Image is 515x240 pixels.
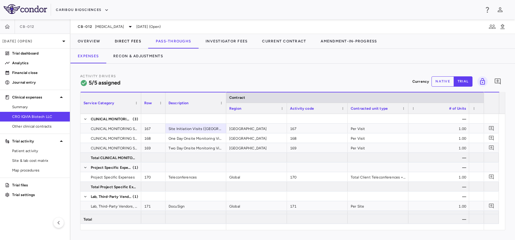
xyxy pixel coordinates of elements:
span: Total [84,215,92,224]
h6: 5/5 assigned [89,79,121,87]
button: Amendment-In-Progress [313,34,384,48]
div: Total Client Teleconferences + Study Months x 2 [348,172,408,182]
div: — [408,153,469,162]
button: Add comment [487,202,496,210]
button: Add comment [487,173,496,181]
button: Pass-Throughs [148,34,198,48]
span: Region [229,106,241,111]
div: — [408,214,469,224]
svg: Add comment [494,78,501,85]
svg: Add comment [489,174,494,180]
button: Investigator Fees [198,34,255,48]
div: 1.00 [408,124,469,133]
div: 170 [141,172,165,182]
button: Recon & Adjustments [106,49,170,63]
span: Other clinical contracts [12,124,65,129]
button: Caribou Biosciences [56,5,109,15]
div: Teleconferences [165,172,226,182]
div: 171 [287,201,348,211]
p: Financial close [12,70,65,75]
span: Lab, Third-Party Vendors, and Other Services [91,192,132,202]
span: Lab, Third-Party Vendors, and Other Services [91,202,138,211]
span: Contracted unit type [351,106,388,111]
span: CLINICAL MONITORING SERVICES - SITE SELECTION TO SITE CLOSE-OUT [91,124,138,134]
div: 1.00 [408,201,469,211]
p: Journal entry [12,80,65,85]
div: Site Initiation Visits ([GEOGRAPHIC_DATA]) [165,124,226,133]
div: — [408,192,469,201]
div: 1.00 [408,133,469,143]
div: Per Visit [348,124,408,133]
div: One Day Onsite Monitoring Visits ([GEOGRAPHIC_DATA]) [165,133,226,143]
button: trial [454,76,472,87]
div: [GEOGRAPHIC_DATA] [226,124,287,133]
button: Current Contract [255,34,313,48]
span: Contract [229,95,245,100]
div: 1.00 [408,143,469,152]
p: Trial files [12,182,65,188]
button: Add comment [487,144,496,152]
div: 169 [141,143,165,152]
span: Map procedures [12,168,65,173]
span: Activity code [290,106,314,111]
span: Total CLINICAL MONITORING SERVICES - SITE SELECTION TO SITE CLOSE-OUT [91,153,138,163]
div: 169 [287,143,348,152]
span: (3) [133,114,138,124]
div: 168 [287,133,348,143]
p: Trial dashboard [12,51,65,56]
span: Activity Drivers [80,74,116,78]
div: 168 [141,133,165,143]
span: Service Category [84,101,114,105]
button: Direct Fees [107,34,148,48]
span: [DATE] (Open) [136,24,161,29]
div: [GEOGRAPHIC_DATA] [226,133,287,143]
span: Site & lab cost matrix [12,158,65,163]
div: [GEOGRAPHIC_DATA] [226,143,287,152]
div: Global [226,172,287,182]
span: CLINICAL MONITORING SERVICES - SITE SELECTION TO SITE CLOSE-OUT [91,143,138,153]
div: 170 [287,172,348,182]
span: Description [169,101,189,105]
span: CB-012 [20,24,35,29]
div: 167 [141,124,165,133]
span: CRO IQVIA Biotech LLC [12,114,65,119]
div: — [408,162,469,172]
div: 1.00 [408,172,469,182]
button: Add comment [493,76,503,87]
div: 167 [287,124,348,133]
svg: Add comment [489,125,494,131]
div: — [408,182,469,191]
span: Patient activity [12,148,65,154]
span: CLINICAL MONITORING SERVICES - SITE SELECTION TO SITE CLOSE-OUT [91,114,132,124]
span: Row [144,101,152,105]
span: Total Lab, Third-Party Vendors, and Other Services [91,211,138,221]
span: Project Specific Expenses [91,172,135,182]
span: CLINICAL MONITORING SERVICES - SITE SELECTION TO SITE CLOSE-OUT [91,134,138,143]
p: Trial settings [12,192,65,198]
div: 171 [141,201,165,211]
div: Per Site [348,201,408,211]
p: Analytics [12,60,65,66]
div: — [408,114,469,123]
span: Total Project Specific Expenses [91,182,138,192]
button: Expenses [70,49,106,63]
p: [DATE] (Open) [2,38,60,44]
p: Clinical expenses [12,95,58,100]
div: Per Visit [348,143,408,152]
svg: Add comment [489,135,494,141]
button: native [431,76,454,87]
p: Trial activity [12,138,58,144]
span: (1) [133,163,138,172]
div: Global [226,201,287,211]
span: (1) [133,192,138,202]
span: [MEDICAL_DATA] [95,24,124,29]
span: You do not have permission to lock or unlock grids [475,76,488,87]
span: # of Units [449,106,466,111]
span: CB-012 [78,24,93,29]
div: — [408,211,469,220]
button: Overview [70,34,107,48]
p: Currency [412,79,429,84]
span: Project Specific Expenses [91,163,132,172]
span: Summary [12,104,65,110]
svg: Add comment [489,145,494,151]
